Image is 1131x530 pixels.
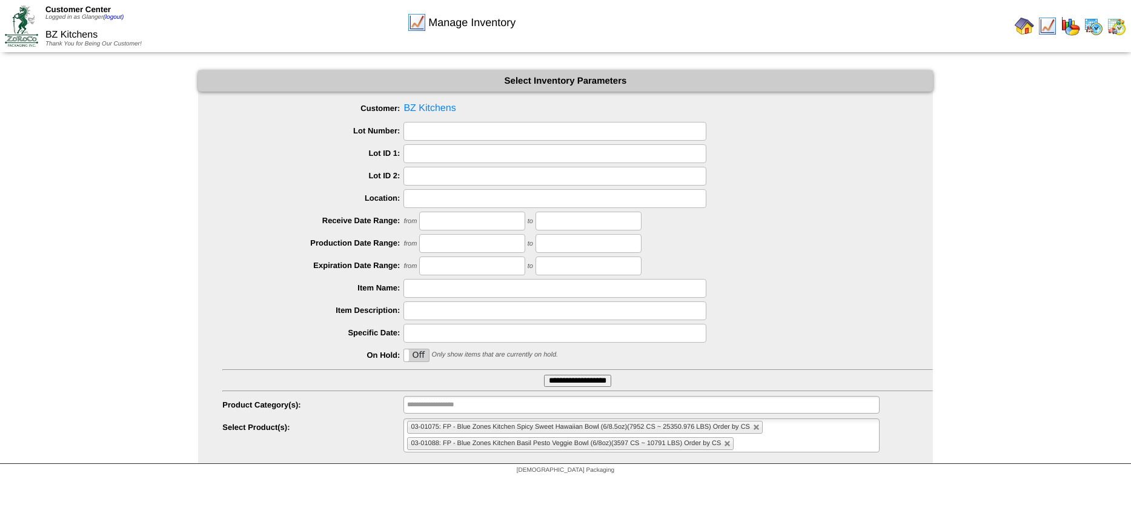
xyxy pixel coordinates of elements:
label: Item Name: [222,283,403,292]
label: Production Date Range: [222,238,403,247]
span: from [403,263,417,270]
span: from [403,240,417,247]
span: 03-01075: FP - Blue Zones Kitchen Spicy Sweet Hawaiian Bowl (6/8.5oz)(7952 CS ~ 25350.976 LBS) Or... [411,423,750,431]
span: BZ Kitchens [45,30,98,40]
span: Logged in as Glanger [45,14,124,21]
span: to [528,263,533,270]
img: ZoRoCo_Logo(Green%26Foil)%20jpg.webp [5,5,38,46]
label: Expiration Date Range: [222,261,403,270]
img: line_graph.gif [1038,16,1057,36]
span: BZ Kitchens [222,99,932,118]
img: calendarinout.gif [1107,16,1126,36]
label: Receive Date Range: [222,216,403,225]
span: Thank You for Being Our Customer! [45,41,142,47]
label: Off [404,349,429,361]
span: to [528,218,533,225]
img: home.gif [1015,16,1034,36]
label: Select Product(s): [222,423,403,432]
label: Location: [222,193,403,203]
label: Specific Date: [222,328,403,337]
img: graph.gif [1061,16,1080,36]
span: 03-01088: FP - Blue Zones Kitchen Basil Pesto Veggie Bowl (6/8oz)(3597 CS ~ 10791 LBS) Order by CS [411,440,721,447]
label: Product Category(s): [222,400,403,409]
span: Customer Center [45,5,111,14]
span: Only show items that are currently on hold. [432,351,558,358]
span: [DEMOGRAPHIC_DATA] Packaging [517,467,614,474]
a: (logout) [104,14,124,21]
label: Lot Number: [222,126,403,135]
span: from [403,218,417,225]
img: line_graph.gif [407,13,426,32]
label: Customer: [222,104,403,113]
img: calendarprod.gif [1084,16,1103,36]
label: Item Description: [222,306,403,315]
div: OnOff [403,349,430,362]
label: On Hold: [222,351,403,360]
span: to [528,240,533,247]
label: Lot ID 1: [222,149,403,158]
div: Select Inventory Parameters [198,70,932,92]
label: Lot ID 2: [222,171,403,180]
span: Manage Inventory [428,16,516,29]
